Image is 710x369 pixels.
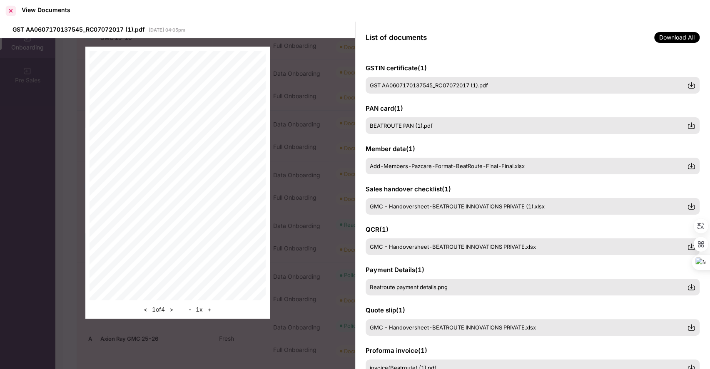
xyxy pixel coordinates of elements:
img: svg+xml;base64,PHN2ZyBpZD0iRG93bmxvYWQtMzJ4MzIiIHhtbG5zPSJodHRwOi8vd3d3LnczLm9yZy8yMDAwL3N2ZyIgd2... [687,81,695,89]
span: GMC - Handoversheet-BEATROUTE INNOVATIONS PRIVATE.xlsx [370,324,536,331]
button: > [167,305,176,315]
span: [DATE] 04:05pm [149,27,185,33]
span: GMC - Handoversheet-BEATROUTE INNOVATIONS PRIVATE (1).xlsx [370,203,545,210]
button: + [205,305,214,315]
span: Payment Details ( 1 ) [366,266,424,274]
img: svg+xml;base64,PHN2ZyBpZD0iRG93bmxvYWQtMzJ4MzIiIHhtbG5zPSJodHRwOi8vd3d3LnczLm9yZy8yMDAwL3N2ZyIgd2... [687,323,695,332]
span: PAN card ( 1 ) [366,104,403,112]
div: View Documents [22,6,70,13]
span: GST AA0607170137545_RC07072017 (1).pdf [12,26,144,33]
span: Proforma invoice ( 1 ) [366,347,427,354]
span: Download All [654,32,700,43]
span: List of documents [366,33,427,42]
span: Sales handover checklist ( 1 ) [366,185,451,193]
span: GMC - Handoversheet-BEATROUTE INNOVATIONS PRIVATE.xlsx [370,243,536,250]
span: Member data ( 1 ) [366,145,415,153]
span: QCR ( 1 ) [366,225,389,233]
button: < [141,305,150,315]
span: Quote slip ( 1 ) [366,306,405,314]
img: svg+xml;base64,PHN2ZyBpZD0iRG93bmxvYWQtMzJ4MzIiIHhtbG5zPSJodHRwOi8vd3d3LnczLm9yZy8yMDAwL3N2ZyIgd2... [687,202,695,211]
span: Beatroute payment details.png [370,284,448,290]
button: - [186,305,194,315]
span: BEATROUTE PAN (1).pdf [370,122,433,129]
span: Add-Members-Pazcare-Format-BeatRoute-Final-Final.xlsx [370,163,525,169]
img: svg+xml;base64,PHN2ZyBpZD0iRG93bmxvYWQtMzJ4MzIiIHhtbG5zPSJodHRwOi8vd3d3LnczLm9yZy8yMDAwL3N2ZyIgd2... [687,121,695,130]
img: svg+xml;base64,PHN2ZyBpZD0iRG93bmxvYWQtMzJ4MzIiIHhtbG5zPSJodHRwOi8vd3d3LnczLm9yZy8yMDAwL3N2ZyIgd2... [687,283,695,291]
span: GST AA0607170137545_RC07072017 (1).pdf [370,82,488,89]
span: GSTIN certificate ( 1 ) [366,64,427,72]
img: svg+xml;base64,PHN2ZyBpZD0iRG93bmxvYWQtMzJ4MzIiIHhtbG5zPSJodHRwOi8vd3d3LnczLm9yZy8yMDAwL3N2ZyIgd2... [687,243,695,251]
div: 1 of 4 [141,305,176,315]
img: svg+xml;base64,PHN2ZyBpZD0iRG93bmxvYWQtMzJ4MzIiIHhtbG5zPSJodHRwOi8vd3d3LnczLm9yZy8yMDAwL3N2ZyIgd2... [687,162,695,170]
div: 1 x [186,305,214,315]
